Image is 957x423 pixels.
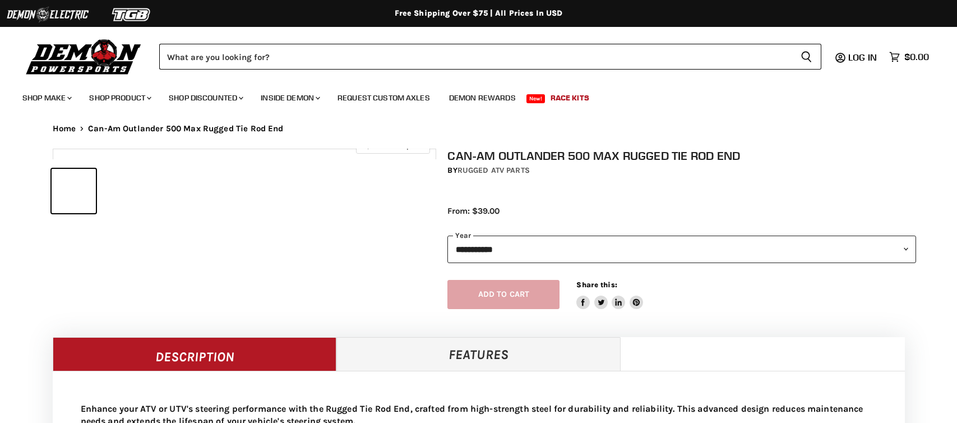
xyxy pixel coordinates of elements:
span: $0.00 [904,52,929,62]
aside: Share this: [576,280,643,310]
ul: Main menu [14,82,926,109]
span: Can-Am Outlander 500 Max Rugged Tie Rod End [88,124,283,134]
h1: Can-Am Outlander 500 Max Rugged Tie Rod End [447,149,916,163]
button: Can-Am Outlander 500 Max Rugged Tie Rod End thumbnail [99,169,144,213]
span: From: $39.00 [447,206,500,216]
div: by [447,164,916,177]
span: Log in [848,52,877,63]
button: Can-Am Outlander 500 Max Rugged Tie Rod End thumbnail [52,169,96,213]
a: Shop Product [81,86,158,109]
span: Click to expand [362,141,424,150]
a: Inside Demon [252,86,327,109]
a: Request Custom Axles [329,86,438,109]
button: Search [792,44,821,70]
div: Free Shipping Over $75 | All Prices In USD [30,8,927,19]
input: Search [159,44,792,70]
a: Shop Discounted [160,86,250,109]
img: TGB Logo 2 [90,4,174,25]
span: New! [526,94,545,103]
select: year [447,236,916,263]
form: Product [159,44,821,70]
a: Home [53,124,76,134]
a: Rugged ATV Parts [457,165,530,175]
a: Log in [843,52,884,62]
nav: Breadcrumbs [30,124,927,134]
a: Demon Rewards [441,86,524,109]
a: $0.00 [884,49,935,65]
span: Share this: [576,281,617,289]
img: Demon Powersports [22,36,145,76]
a: Features [336,337,621,371]
a: Race Kits [542,86,598,109]
a: Shop Make [14,86,78,109]
a: Description [53,337,337,371]
img: Demon Electric Logo 2 [6,4,90,25]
